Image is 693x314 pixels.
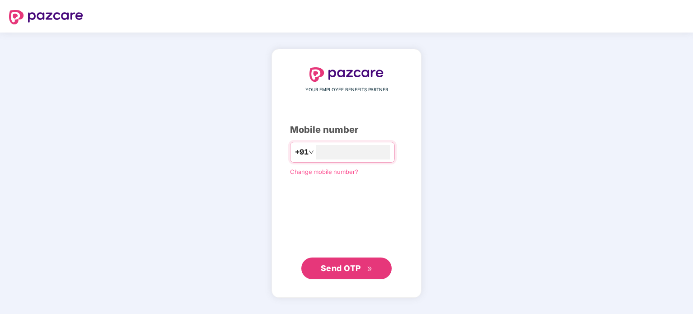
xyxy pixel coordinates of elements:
[9,10,83,24] img: logo
[290,168,358,175] a: Change mobile number?
[305,86,388,94] span: YOUR EMPLOYEE BENEFITS PARTNER
[295,146,309,158] span: +91
[309,150,314,155] span: down
[309,67,384,82] img: logo
[290,123,403,137] div: Mobile number
[367,266,373,272] span: double-right
[301,258,392,279] button: Send OTPdouble-right
[321,263,361,273] span: Send OTP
